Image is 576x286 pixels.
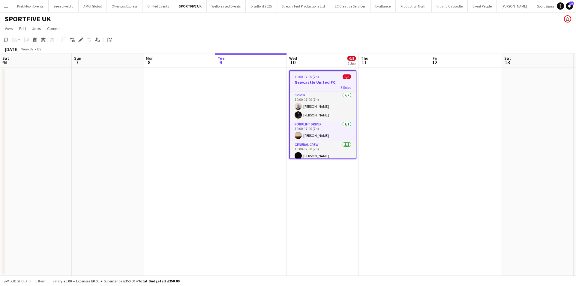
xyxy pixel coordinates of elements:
div: Salary £0.00 + Expenses £0.00 + Subsistence £350.00 = [52,279,179,283]
span: 6 [1,59,9,66]
button: Seen Live Ltd [49,0,79,12]
app-user-avatar: Dominic Riley [564,15,571,23]
span: View [5,26,13,31]
span: Fri [433,56,437,61]
span: 3 Roles [341,85,351,90]
button: [PERSON_NAME] [497,0,532,12]
span: Week 37 [20,47,35,51]
h1: SPORTFIVE UK [5,14,51,23]
div: [DATE] [5,46,19,52]
span: 13 [503,59,511,66]
div: BST [37,47,43,51]
button: Production North [396,0,432,12]
app-card-role: Driver2/210:00-17:00 (7h)[PERSON_NAME][PERSON_NAME] [290,92,356,121]
span: 10 [288,59,297,66]
button: Chilled Events [142,0,174,12]
button: Sport Signage [532,0,563,12]
app-card-role: General Crew5/510:00-17:00 (7h)[PERSON_NAME] [290,141,356,197]
button: Pink Moon Events [12,0,49,12]
span: 7 [73,59,81,66]
span: Sat [504,56,511,61]
button: Evallance [370,0,396,12]
span: Mon [146,56,154,61]
span: 8 [145,59,154,66]
span: Budgeted [10,279,27,283]
button: Wellpleased Events [207,0,246,12]
button: Event People [468,0,497,12]
button: Budgeted [3,278,28,284]
button: Stretch Tent Productions Ltd [277,0,330,12]
span: Jobs [32,26,41,31]
button: Bradford 2025 [246,0,277,12]
span: 12 [432,59,437,66]
button: AMCI Global [79,0,107,12]
span: 10:00-17:00 (7h) [295,74,319,79]
span: Tue [217,56,225,61]
button: Olympus Express [107,0,142,12]
a: Jobs [30,25,43,32]
app-card-role: Forklift Driver1/110:00-17:00 (7h)[PERSON_NAME] [290,121,356,141]
span: 24 [569,2,574,5]
a: View [2,25,16,32]
a: Edit [17,25,28,32]
span: Comms [47,26,61,31]
a: Comms [45,25,63,32]
span: 9 [217,59,225,66]
span: Wed [289,56,297,61]
span: 1 item [33,279,47,283]
div: 1 Job [348,61,355,66]
button: Kit and Caboodle [432,0,468,12]
span: Total Budgeted £350.00 [138,279,179,283]
span: 0/8 [347,56,356,61]
span: 11 [360,59,368,66]
span: 0/8 [343,74,351,79]
span: Sat [2,56,9,61]
app-job-card: 10:00-17:00 (7h)0/8Newcastle United FC3 RolesDriver2/210:00-17:00 (7h)[PERSON_NAME][PERSON_NAME]F... [289,70,356,159]
button: EC Creative Services [330,0,370,12]
button: SPORTFIVE UK [174,0,207,12]
h3: Newcastle United FC [290,80,356,85]
a: 24 [566,2,573,10]
span: Edit [19,26,26,31]
span: Thu [361,56,368,61]
span: Sun [74,56,81,61]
